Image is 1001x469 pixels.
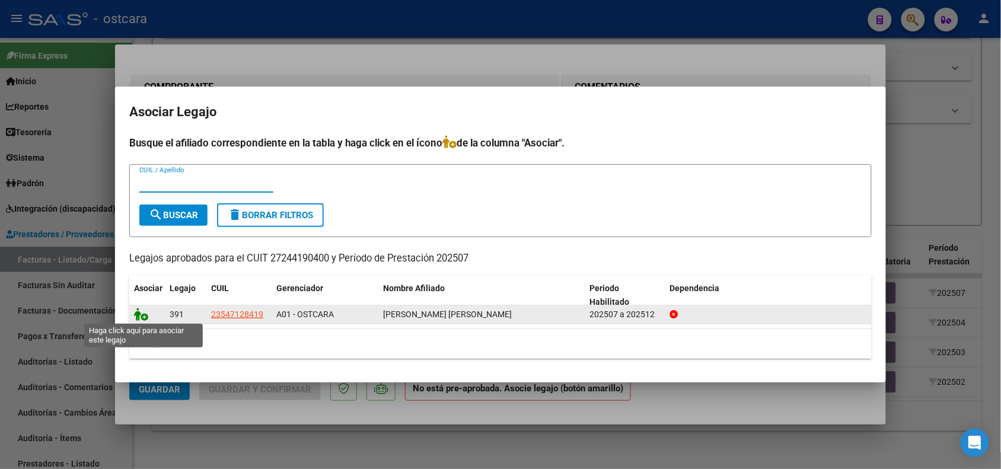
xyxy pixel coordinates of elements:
datatable-header-cell: CUIL [206,276,272,315]
div: 1 registros [129,329,872,359]
h2: Asociar Legajo [129,101,872,123]
span: DIAZ THEO ISMAEL [383,310,512,319]
datatable-header-cell: Periodo Habilitado [585,276,665,315]
span: Gerenciador [276,283,323,293]
span: 391 [170,310,184,319]
div: Open Intercom Messenger [961,429,989,457]
span: Borrar Filtros [228,210,313,221]
div: 202507 a 202512 [590,308,661,321]
span: 23547128419 [211,310,263,319]
span: CUIL [211,283,229,293]
span: Buscar [149,210,198,221]
p: Legajos aprobados para el CUIT 27244190400 y Período de Prestación 202507 [129,251,872,266]
span: A01 - OSTCARA [276,310,334,319]
datatable-header-cell: Nombre Afiliado [378,276,585,315]
mat-icon: search [149,208,163,222]
span: Asociar [134,283,162,293]
datatable-header-cell: Legajo [165,276,206,315]
span: Legajo [170,283,196,293]
mat-icon: delete [228,208,242,222]
span: Dependencia [670,283,720,293]
datatable-header-cell: Gerenciador [272,276,378,315]
span: Nombre Afiliado [383,283,445,293]
datatable-header-cell: Asociar [129,276,165,315]
button: Borrar Filtros [217,203,324,227]
datatable-header-cell: Dependencia [665,276,872,315]
span: Periodo Habilitado [590,283,630,307]
h4: Busque el afiliado correspondiente en la tabla y haga click en el ícono de la columna "Asociar". [129,135,872,151]
button: Buscar [139,205,208,226]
